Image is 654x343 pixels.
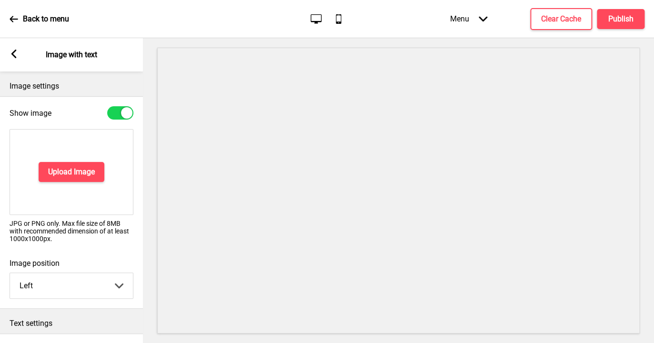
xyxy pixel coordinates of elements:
button: Upload Image [39,162,104,182]
a: Back to menu [10,6,69,32]
label: Image position [10,259,133,268]
h4: Publish [608,14,634,24]
button: Clear Cache [530,8,592,30]
div: Menu [441,5,497,33]
h4: Upload Image [48,167,95,177]
p: JPG or PNG only. Max file size of 8MB with recommended dimension of at least 1000x1000px. [10,220,133,242]
p: Image settings [10,81,133,91]
p: Back to menu [23,14,69,24]
label: Show image [10,109,51,118]
p: Text settings [10,318,133,329]
button: Publish [597,9,644,29]
p: Image with text [46,50,97,60]
h4: Clear Cache [541,14,581,24]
